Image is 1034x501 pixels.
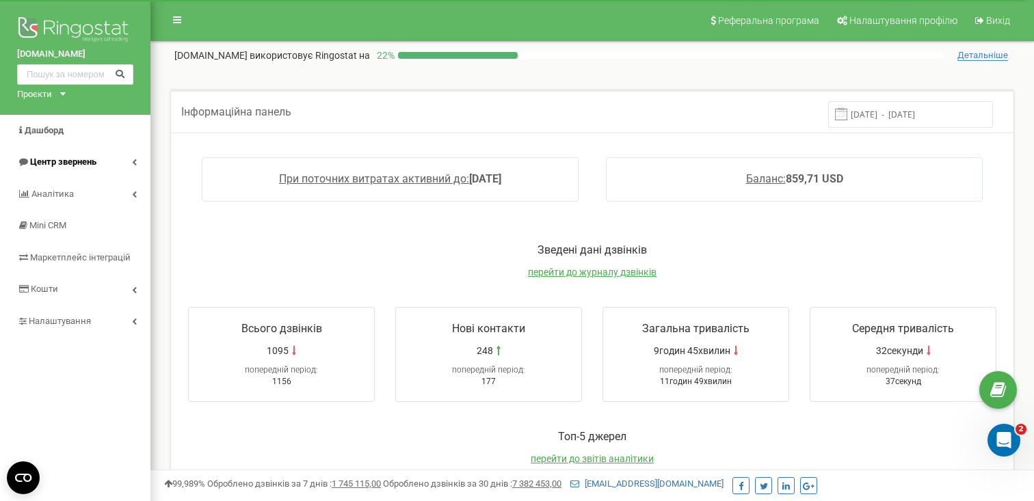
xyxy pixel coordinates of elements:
[17,48,133,61] a: [DOMAIN_NAME]
[886,377,921,386] span: 37секунд
[164,478,205,489] span: 99,989%
[383,478,561,489] span: Оброблено дзвінків за 30 днів :
[181,105,291,118] span: Інформаційна панель
[849,15,957,26] span: Налаштування профілю
[477,344,493,357] span: 248
[986,15,1010,26] span: Вихід
[481,377,496,386] span: 177
[654,344,730,357] span: 9годин 45хвилин
[17,14,133,48] img: Ringostat logo
[718,15,819,26] span: Реферальна програма
[876,344,923,357] span: 32секунди
[207,478,381,489] span: Оброблено дзвінків за 7 днів :
[866,365,940,375] span: попередній період:
[660,377,732,386] span: 11годин 49хвилин
[30,252,131,262] span: Маркетплейс інтеграцій
[279,172,501,185] a: При поточних витратах активний до:[DATE]
[279,172,469,185] span: При поточних витратах активний до:
[957,50,1008,61] span: Детальніше
[659,365,732,375] span: попередній період:
[25,125,64,135] span: Дашборд
[528,267,657,277] a: перейти до журналу дзвінків
[538,243,647,256] span: Зведені дані дзвінків
[241,322,322,335] span: Всього дзвінків
[746,172,843,185] a: Баланс:859,71 USD
[746,172,786,185] span: Баланс:
[31,284,58,294] span: Кошти
[245,365,318,375] span: попередній період:
[17,64,133,85] input: Пошук за номером
[558,430,626,443] span: Toп-5 джерел
[452,365,525,375] span: попередній період:
[30,157,96,167] span: Центр звернень
[512,478,561,489] u: 7 382 453,00
[1016,424,1026,435] span: 2
[332,478,381,489] u: 1 745 115,00
[452,322,525,335] span: Нові контакти
[852,322,954,335] span: Середня тривалість
[531,453,654,464] a: перейти до звітів аналітики
[29,220,66,230] span: Mini CRM
[272,377,291,386] span: 1156
[29,316,91,326] span: Налаштування
[642,322,750,335] span: Загальна тривалість
[250,50,370,61] span: використовує Ringostat на
[570,478,724,489] a: [EMAIL_ADDRESS][DOMAIN_NAME]
[7,461,40,494] button: Open CMP widget
[17,88,52,101] div: Проєкти
[267,344,289,357] span: 1095
[174,49,370,62] p: [DOMAIN_NAME]
[31,189,74,199] span: Аналiтика
[987,424,1020,457] iframe: Intercom live chat
[370,49,398,62] p: 22 %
